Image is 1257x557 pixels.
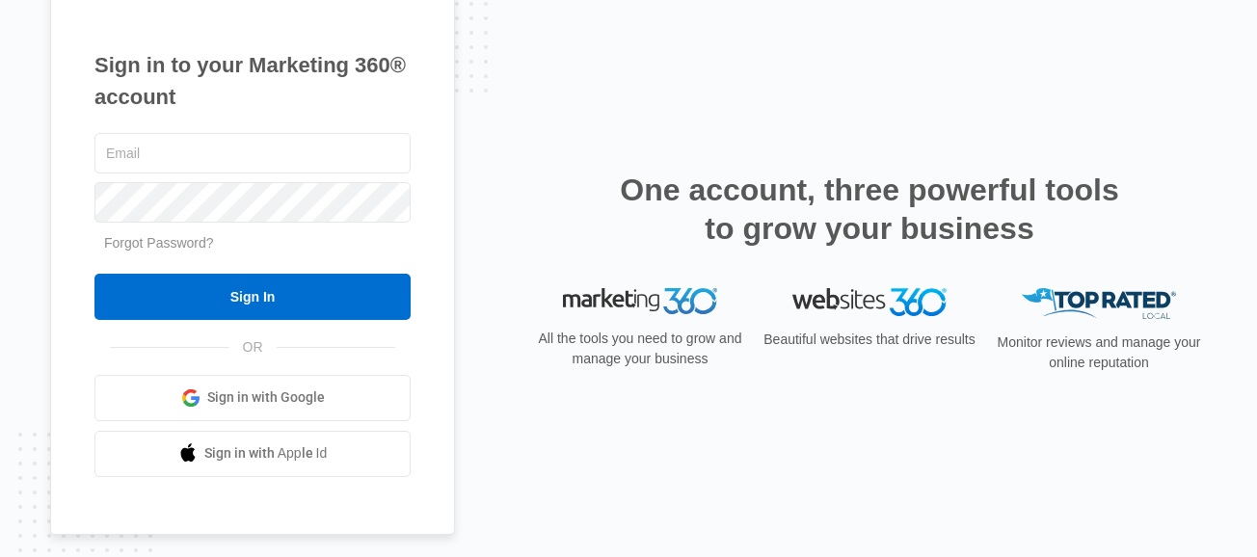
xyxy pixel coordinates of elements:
p: Beautiful websites that drive results [762,330,977,350]
p: All the tools you need to grow and manage your business [532,328,748,368]
img: Top Rated Local [1022,288,1176,320]
a: Forgot Password? [104,235,214,251]
input: Sign In [94,274,411,320]
h1: Sign in to your Marketing 360® account [94,49,411,113]
h2: One account, three powerful tools to grow your business [614,171,1125,248]
span: Sign in with Apple Id [204,443,328,464]
input: Email [94,133,411,173]
p: Monitor reviews and manage your online reputation [991,332,1207,373]
a: Sign in with Apple Id [94,431,411,477]
a: Sign in with Google [94,375,411,421]
span: Sign in with Google [207,387,325,408]
img: Websites 360 [792,288,947,316]
span: OR [229,337,277,358]
img: Marketing 360 [563,288,717,315]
